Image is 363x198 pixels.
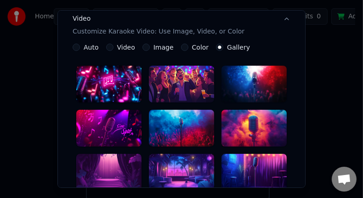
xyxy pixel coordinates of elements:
label: Color [192,44,209,51]
button: VideoCustomize Karaoke Video: Use Image, Video, or Color [73,7,290,44]
label: Auto [84,44,99,51]
label: Image [153,44,174,51]
label: Video [117,44,135,51]
div: Video [73,15,244,37]
label: Gallery [227,44,250,51]
p: Customize Karaoke Video: Use Image, Video, or Color [73,27,244,36]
